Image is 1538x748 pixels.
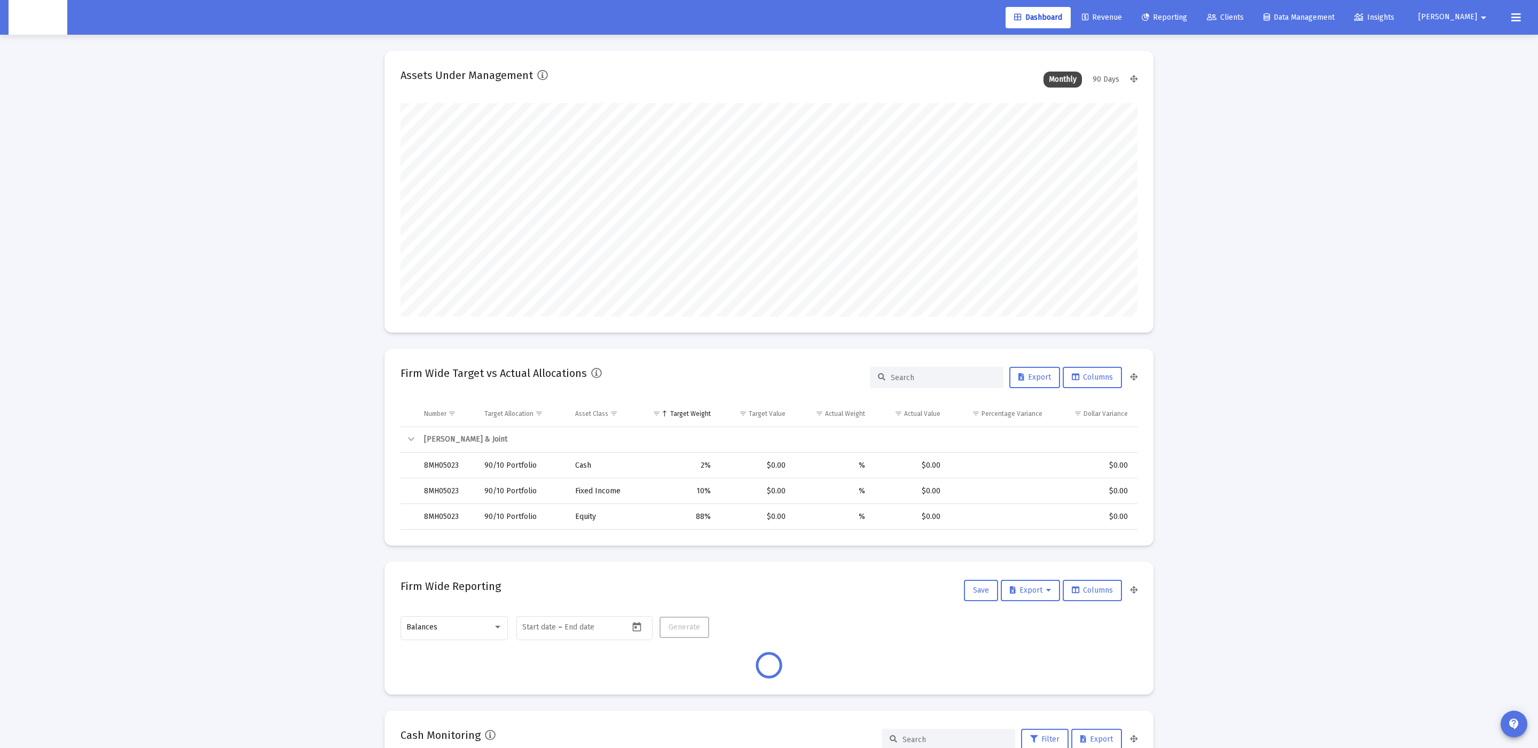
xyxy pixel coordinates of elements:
button: Export [1001,580,1060,601]
img: Dashboard [17,7,59,28]
td: 8MH05023 [417,504,477,530]
span: Revenue [1082,13,1122,22]
input: End date [564,623,616,632]
button: Columns [1063,367,1122,388]
td: Collapse [401,427,417,453]
span: Reporting [1142,13,1187,22]
span: Insights [1354,13,1394,22]
span: Show filter options for column 'Asset Class' [610,410,618,418]
h2: Assets Under Management [401,67,533,84]
div: $0.00 [726,460,786,471]
a: Clients [1198,7,1252,28]
td: 90/10 Portfolio [477,504,568,530]
a: Insights [1346,7,1403,28]
span: Show filter options for column 'Dollar Variance' [1074,410,1082,418]
div: Actual Weight [825,410,865,418]
input: Search [903,735,1007,744]
h2: Cash Monitoring [401,727,481,744]
div: Dollar Variance [1084,410,1128,418]
td: Cash [568,453,638,478]
div: $0.00 [880,486,940,497]
button: Columns [1063,580,1122,601]
div: Target Value [749,410,786,418]
span: Export [1080,735,1113,744]
button: [PERSON_NAME] [1406,6,1503,28]
span: Save [973,586,989,595]
td: Column Actual Value [873,401,948,427]
span: Show filter options for column 'Target Value' [739,410,747,418]
span: Show filter options for column 'Target Allocation' [535,410,543,418]
span: Filter [1030,735,1060,744]
div: 2% [646,460,710,471]
input: Start date [522,623,556,632]
button: Export [1009,367,1060,388]
div: $0.00 [1057,460,1128,471]
span: Data Management [1264,13,1335,22]
div: $0.00 [880,511,940,522]
div: 90 Days [1087,72,1125,88]
h2: Firm Wide Target vs Actual Allocations [401,365,587,382]
td: Fixed Income [568,478,638,504]
div: Actual Value [904,410,940,418]
span: Show filter options for column 'Actual Weight' [815,410,823,418]
button: Generate [660,617,709,638]
span: – [558,623,562,632]
a: Revenue [1073,7,1131,28]
td: Column Percentage Variance [948,401,1050,427]
div: % [801,511,866,522]
td: 8MH05023 [417,453,477,478]
div: Percentage Variance [982,410,1042,418]
td: Column Dollar Variance [1050,401,1137,427]
div: [PERSON_NAME] & Joint [424,434,1128,445]
button: Open calendar [629,619,645,634]
div: % [801,486,866,497]
div: Data grid [401,401,1137,530]
td: Column Target Value [718,401,793,427]
h2: Firm Wide Reporting [401,578,501,595]
td: 8MH05023 [417,478,477,504]
mat-icon: contact_support [1508,718,1520,730]
div: $0.00 [726,511,786,522]
td: Column Target Weight [638,401,718,427]
span: Show filter options for column 'Actual Value' [894,410,903,418]
span: Show filter options for column 'Target Weight' [653,410,661,418]
span: [PERSON_NAME] [1418,13,1477,22]
td: Column Target Allocation [477,401,568,427]
div: $0.00 [880,460,940,471]
div: $0.00 [1057,511,1128,522]
span: Show filter options for column 'Percentage Variance' [972,410,980,418]
div: Target Weight [670,410,711,418]
span: Export [1010,586,1051,595]
td: Equity [568,504,638,530]
a: Reporting [1133,7,1196,28]
div: Asset Class [575,410,608,418]
td: 90/10 Portfolio [477,453,568,478]
div: Target Allocation [484,410,533,418]
div: Number [424,410,446,418]
div: $0.00 [1057,486,1128,497]
span: Clients [1207,13,1244,22]
span: Dashboard [1014,13,1062,22]
td: Column Number [417,401,477,427]
div: Monthly [1043,72,1082,88]
span: Show filter options for column 'Number' [448,410,456,418]
mat-icon: arrow_drop_down [1477,7,1490,28]
span: Columns [1072,586,1113,595]
div: 88% [646,511,710,522]
button: Save [964,580,998,601]
td: Column Actual Weight [793,401,873,427]
div: % [801,460,866,471]
td: Column Asset Class [568,401,638,427]
span: Columns [1072,373,1113,382]
span: Export [1018,373,1051,382]
td: 90/10 Portfolio [477,478,568,504]
span: Balances [406,623,437,632]
div: $0.00 [726,486,786,497]
input: Search [891,373,995,382]
a: Data Management [1255,7,1343,28]
span: Generate [669,623,700,632]
div: 10% [646,486,710,497]
a: Dashboard [1006,7,1071,28]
